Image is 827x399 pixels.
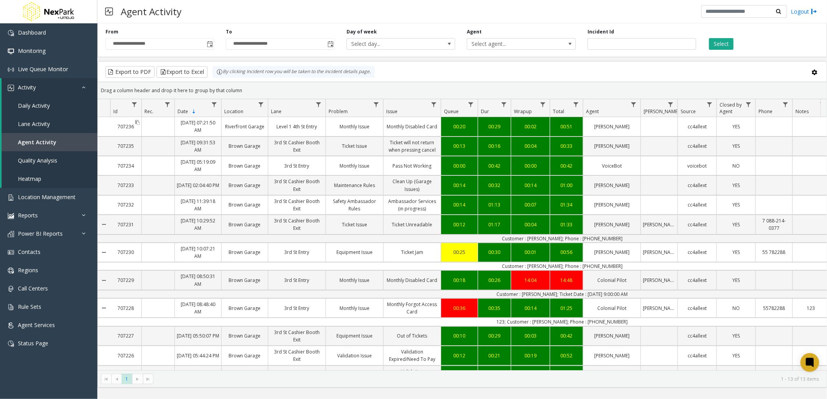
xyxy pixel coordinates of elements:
[732,221,740,228] span: YES
[222,330,268,341] a: Brown Garage
[511,247,550,258] a: 00:01
[665,99,676,110] a: Parker Filter Menu
[780,99,791,110] a: Phone Filter Menu
[811,7,817,16] img: logout
[511,180,550,191] a: 00:14
[18,212,38,219] span: Reports
[98,99,827,370] div: Data table
[732,201,740,208] span: YES
[8,322,14,329] img: 'icon'
[550,275,583,286] a: 14:48
[513,142,548,150] div: 00:04
[18,157,57,164] span: Quality Analysis
[717,199,755,210] a: YES
[384,366,441,385] a: Validation Expired/Need To Pay
[129,99,140,110] a: Id Filter Menu
[791,7,817,16] a: Logout
[756,247,792,258] a: 55 782288
[222,369,268,381] a: Main location
[326,350,383,361] a: Validation Issue
[478,350,511,361] a: 00:21
[8,286,14,292] img: 'icon'
[550,303,583,314] a: 01:25
[756,215,792,234] a: 7 088-214-0377
[678,350,716,361] a: cc4allext
[175,180,221,191] a: [DATE] 02:04:40 PM
[8,304,14,310] img: 'icon'
[326,38,334,49] span: Toggle popup
[222,199,268,210] a: Brown Garage
[513,201,548,208] div: 00:07
[222,140,268,152] a: Brown Garage
[216,69,223,75] img: infoIcon.svg
[732,332,740,339] span: YES
[550,330,583,341] a: 00:42
[98,240,110,265] a: Collapse Details
[678,180,716,191] a: cc4allext
[552,248,581,256] div: 00:56
[443,221,476,228] div: 00:12
[466,99,476,110] a: Queue Filter Menu
[222,350,268,361] a: Brown Garage
[175,196,221,214] a: [DATE] 11:39:18 AM
[326,275,383,286] a: Monthly Issue
[717,180,755,191] a: YES
[513,221,548,228] div: 00:04
[8,194,14,201] img: 'icon'
[478,160,511,171] a: 00:42
[552,142,581,150] div: 00:33
[326,160,383,171] a: Monthly Issue
[2,133,97,151] a: Agent Activity
[441,180,478,191] a: 00:14
[2,170,97,188] a: Heatmap
[480,276,509,284] div: 00:26
[384,176,441,194] a: Clean Up (Garage Issues)
[18,175,41,182] span: Heatmap
[583,199,640,210] a: [PERSON_NAME]
[175,215,221,234] a: [DATE] 10:29:52 AM
[552,304,581,312] div: 01:25
[511,303,550,314] a: 00:14
[552,182,581,189] div: 01:00
[441,247,478,258] a: 00:25
[511,140,550,152] a: 00:04
[717,330,755,341] a: YES
[717,350,755,361] a: YES
[175,350,221,361] a: [DATE] 05:44:24 PM
[480,304,509,312] div: 00:35
[18,65,68,73] span: Live Queue Monitor
[18,230,63,237] span: Power BI Reports
[628,99,639,110] a: Agent Filter Menu
[513,182,548,189] div: 00:14
[98,268,110,292] a: Collapse Details
[717,303,755,314] a: NO
[571,99,581,110] a: Total Filter Menu
[480,332,509,339] div: 00:29
[384,330,441,341] a: Out of Tickets
[268,275,326,286] a: 3rd St Entry
[110,160,141,171] a: 707234
[268,160,326,171] a: 3rd St Entry
[384,196,441,214] a: Ambassador Services (in progress)
[732,249,740,255] span: YES
[222,180,268,191] a: Brown Garage
[478,330,511,341] a: 00:29
[110,219,141,230] a: 707231
[2,78,97,96] a: Activity
[175,369,221,381] a: [DATE] 05:34:55 PM
[511,350,550,361] a: 00:19
[18,285,48,292] span: Call Centers
[384,275,441,286] a: Monthly Disabled Card
[480,352,509,359] div: 00:21
[511,199,550,210] a: 00:07
[480,162,509,170] div: 00:42
[8,66,14,73] img: 'icon'
[443,162,476,170] div: 00:00
[478,121,511,132] a: 00:29
[110,247,141,258] a: 707230
[8,341,14,347] img: 'icon'
[205,38,214,49] span: Toggle popup
[478,219,511,230] a: 01:17
[583,303,640,314] a: Colonial Pilot
[347,38,433,49] span: Select day...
